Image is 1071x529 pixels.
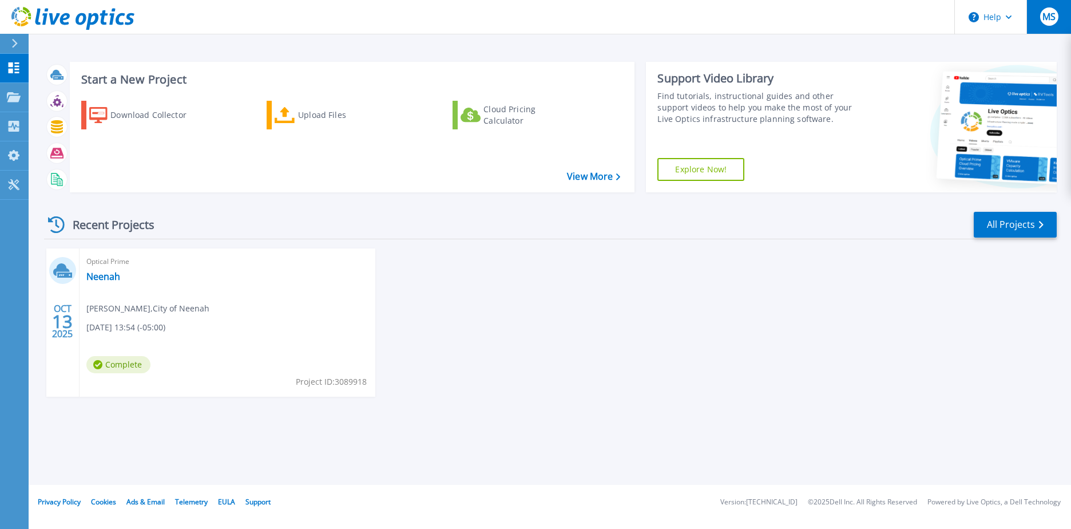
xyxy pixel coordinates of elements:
[110,104,202,127] div: Download Collector
[657,90,866,125] div: Find tutorials, instructional guides and other support videos to help you make the most of your L...
[91,497,116,507] a: Cookies
[86,321,165,334] span: [DATE] 13:54 (-05:00)
[126,497,165,507] a: Ads & Email
[927,499,1061,506] li: Powered by Live Optics, a Dell Technology
[52,317,73,326] span: 13
[267,101,394,129] a: Upload Files
[86,271,120,282] a: Neenah
[51,301,73,342] div: OCT 2025
[453,101,580,129] a: Cloud Pricing Calculator
[81,73,620,86] h3: Start a New Project
[808,499,917,506] li: © 2025 Dell Inc. All Rights Reserved
[86,356,150,373] span: Complete
[175,497,208,507] a: Telemetry
[44,211,170,239] div: Recent Projects
[720,499,798,506] li: Version: [TECHNICAL_ID]
[657,158,744,181] a: Explore Now!
[298,104,390,127] div: Upload Files
[245,497,271,507] a: Support
[86,302,209,315] span: [PERSON_NAME] , City of Neenah
[296,376,367,388] span: Project ID: 3089918
[38,497,81,507] a: Privacy Policy
[81,101,209,129] a: Download Collector
[86,255,368,268] span: Optical Prime
[974,212,1057,238] a: All Projects
[218,497,235,507] a: EULA
[657,71,866,86] div: Support Video Library
[1042,12,1056,21] span: MS
[567,171,620,182] a: View More
[483,104,575,127] div: Cloud Pricing Calculator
